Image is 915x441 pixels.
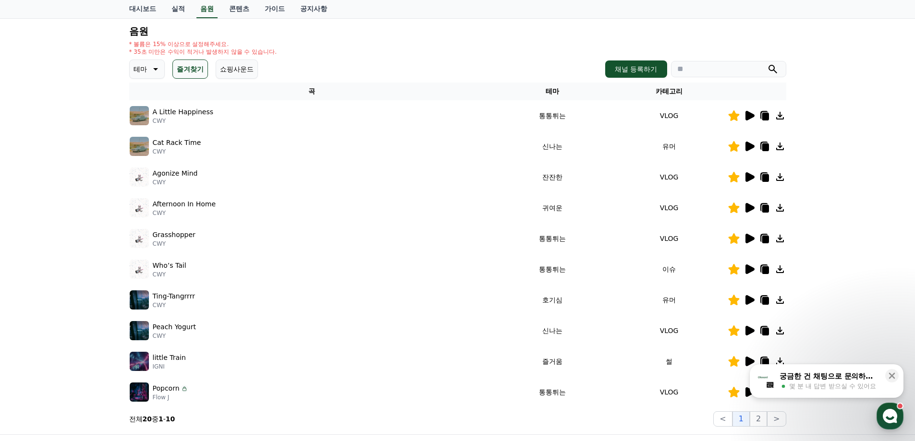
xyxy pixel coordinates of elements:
[172,60,208,79] button: 즐겨찾기
[494,285,611,315] td: 호기심
[611,315,728,346] td: VLOG
[159,415,163,423] strong: 1
[88,319,99,327] span: 대화
[130,290,149,310] img: music
[124,304,184,328] a: 설정
[767,411,786,427] button: >
[494,377,611,407] td: 통통튀는
[713,411,732,427] button: <
[750,411,767,427] button: 2
[611,131,728,162] td: 유머
[605,60,667,78] button: 채널 등록하기
[130,198,149,217] img: music
[153,261,186,271] p: Who’s Tail
[134,62,147,76] p: 테마
[3,304,63,328] a: 홈
[494,346,611,377] td: 즐거움
[130,352,149,371] img: music
[129,26,786,36] h4: 음원
[148,319,160,326] span: 설정
[494,223,611,254] td: 통통튀는
[611,83,728,100] th: 카테고리
[153,291,195,301] p: Ting-Tangrrrr
[153,148,201,155] p: CWY
[153,138,201,148] p: Cat Rack Time
[130,229,149,248] img: music
[494,192,611,223] td: 귀여운
[153,199,216,209] p: Afternoon In Home
[494,131,611,162] td: 신나는
[130,321,149,340] img: music
[130,167,149,187] img: music
[153,383,180,393] p: Popcorn
[611,254,728,285] td: 이슈
[130,382,149,402] img: music
[494,162,611,192] td: 잔잔한
[143,415,152,423] strong: 20
[63,304,124,328] a: 대화
[129,414,175,424] p: 전체 중 -
[153,322,196,332] p: Peach Yogurt
[732,411,750,427] button: 1
[153,353,186,363] p: little Train
[153,363,186,370] p: IGNI
[153,168,198,179] p: Agonize Mind
[129,40,277,48] p: * 볼륨은 15% 이상으로 설정해주세요.
[494,315,611,346] td: 신나는
[153,179,198,186] p: CWY
[611,346,728,377] td: 썰
[153,301,195,309] p: CWY
[153,209,216,217] p: CWY
[611,192,728,223] td: VLOG
[611,223,728,254] td: VLOG
[153,332,196,340] p: CWY
[153,393,188,401] p: Flow J
[153,117,214,125] p: CWY
[153,240,195,248] p: CWY
[130,137,149,156] img: music
[153,230,195,240] p: Grasshopper
[611,100,728,131] td: VLOG
[129,48,277,56] p: * 35초 미만은 수익이 적거나 발생하지 않을 수 있습니다.
[130,260,149,279] img: music
[611,377,728,407] td: VLOG
[153,107,214,117] p: A Little Happiness
[494,254,611,285] td: 통통튀는
[611,285,728,315] td: 유머
[494,83,611,100] th: 테마
[130,106,149,125] img: music
[611,162,728,192] td: VLOG
[494,100,611,131] td: 통통튀는
[129,60,165,79] button: 테마
[166,415,175,423] strong: 10
[30,319,36,326] span: 홈
[153,271,186,278] p: CWY
[129,83,494,100] th: 곡
[216,60,258,79] button: 쇼핑사운드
